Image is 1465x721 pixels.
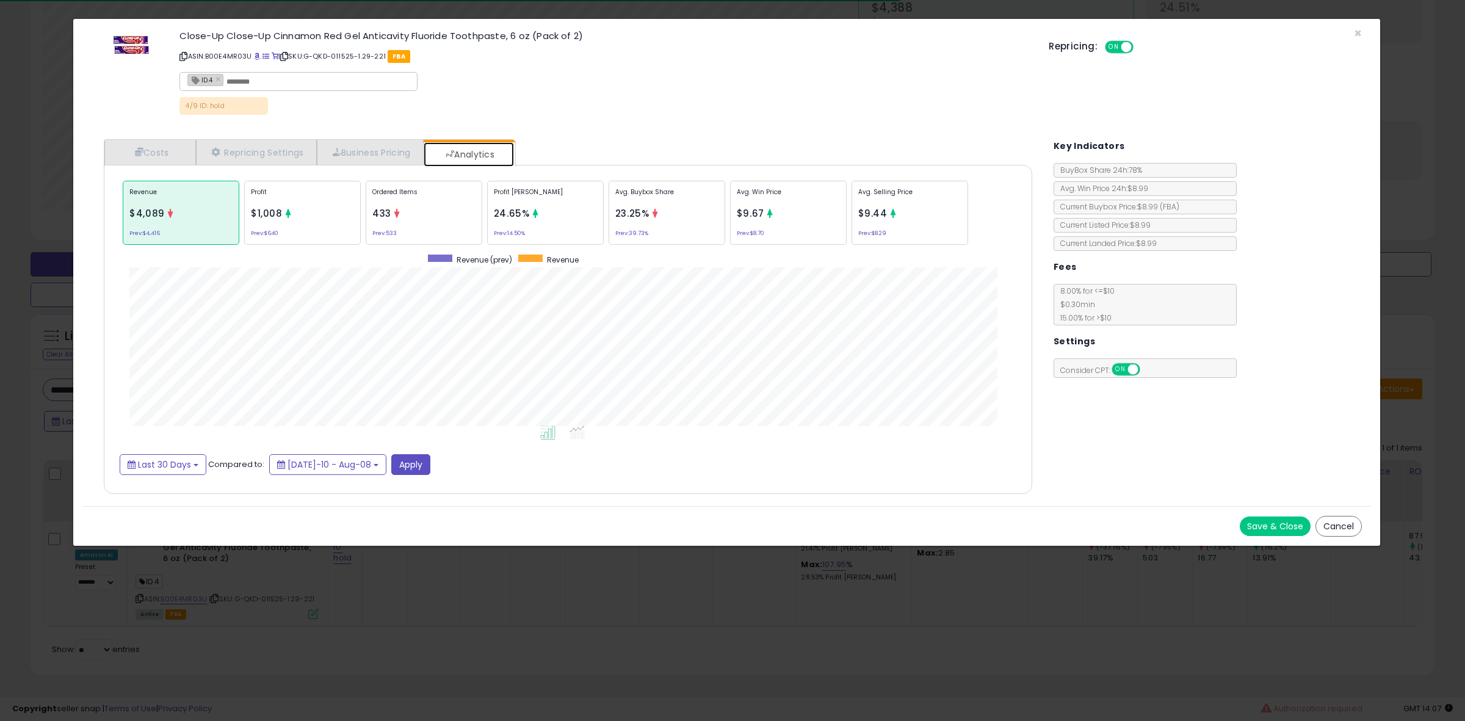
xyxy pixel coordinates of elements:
span: $8.99 [1137,201,1179,212]
span: 433 [372,207,391,220]
h5: Settings [1054,334,1095,349]
small: Prev: 533 [372,231,397,235]
p: Profit [251,187,354,206]
small: Prev: $8.70 [737,231,764,235]
p: Profit [PERSON_NAME] [494,187,597,206]
span: × [1354,24,1362,42]
span: 24.65% [494,207,530,220]
span: BuyBox Share 24h: 78% [1054,165,1142,175]
h5: Repricing: [1049,42,1098,51]
span: OFF [1132,42,1151,53]
a: × [215,73,223,84]
span: 15.00 % for > $10 [1054,313,1112,323]
span: 8.00 % for <= $10 [1054,286,1115,323]
p: Avg. Selling Price [858,187,961,206]
span: Compared to: [208,458,264,469]
p: Revenue [129,187,233,206]
button: Apply [391,454,430,475]
p: 4/9 ID: hold [179,97,268,115]
span: ON [1113,364,1128,375]
button: Save & Close [1240,516,1311,536]
span: ON [1106,42,1121,53]
span: Last 30 Days [138,458,191,471]
small: Prev: $640 [251,231,278,235]
p: Avg. Win Price [737,187,840,206]
a: Your listing only [272,51,278,61]
h5: Key Indicators [1054,139,1125,154]
span: $9.44 [858,207,888,220]
span: Current Landed Price: $8.99 [1054,238,1157,248]
span: Avg. Win Price 24h: $8.99 [1054,183,1148,194]
span: ( FBA ) [1160,201,1179,212]
span: $4,089 [129,207,165,220]
a: Costs [104,140,196,165]
span: Consider CPT: [1054,365,1156,375]
span: $9.67 [737,207,764,220]
small: Prev: $4,416 [129,231,160,235]
span: ID.4 [188,74,212,85]
a: BuyBox page [254,51,261,61]
span: Current Buybox Price: [1054,201,1179,212]
a: All offer listings [262,51,269,61]
span: $1,008 [251,207,283,220]
span: $0.30 min [1054,299,1095,310]
span: FBA [388,50,410,63]
h3: Close-Up Close-Up Cinnamon Red Gel Anticavity Fluoride Toothpaste, 6 oz (Pack of 2) [179,31,1030,40]
small: Prev: 39.73% [615,231,648,235]
img: 415MV+LaidL._SL60_.jpg [113,31,150,60]
small: Prev: $8.29 [858,231,886,235]
span: [DATE]-10 - Aug-08 [288,458,371,471]
span: Current Listed Price: $8.99 [1054,220,1151,230]
p: ASIN: B00E4MR03U | SKU: G-QKD-011525-1.29-221 [179,46,1030,66]
span: Revenue (prev) [457,255,512,265]
button: Cancel [1315,516,1362,537]
a: Repricing Settings [196,140,317,165]
a: Business Pricing [317,140,424,165]
small: Prev: 14.50% [494,231,525,235]
p: Avg. Buybox Share [615,187,718,206]
span: Revenue [547,255,579,265]
span: 23.25% [615,207,649,220]
span: OFF [1138,364,1157,375]
a: Analytics [424,142,514,167]
h5: Fees [1054,259,1077,275]
p: Ordered Items [372,187,476,206]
